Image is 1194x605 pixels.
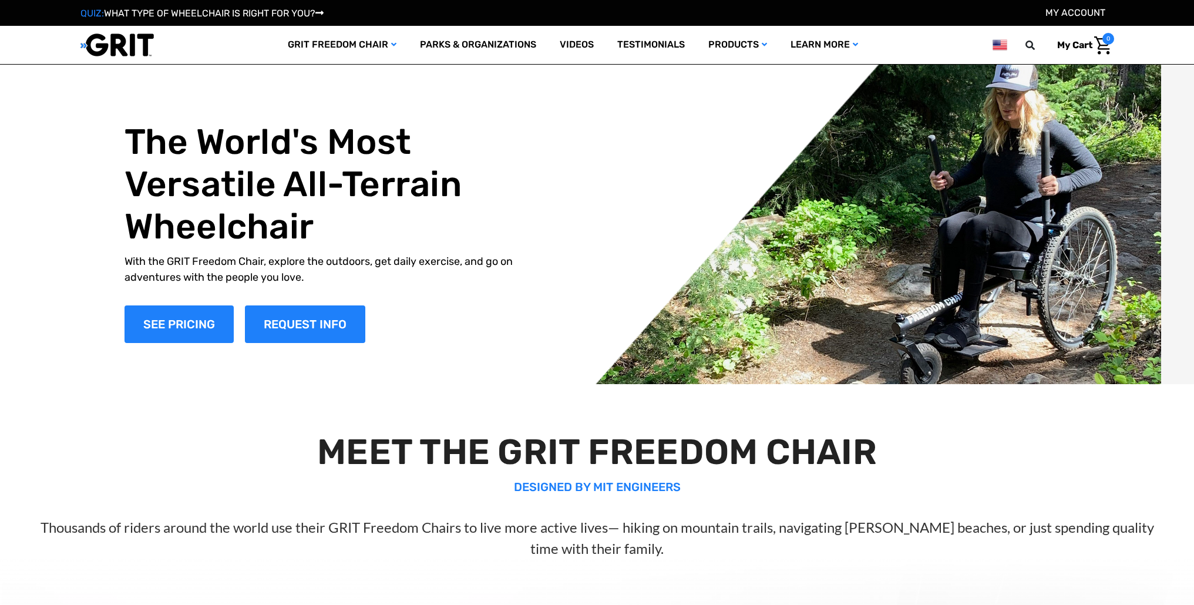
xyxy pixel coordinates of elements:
a: Slide number 1, Request Information [245,305,365,343]
a: Learn More [779,26,870,64]
p: DESIGNED BY MIT ENGINEERS [30,478,1164,496]
a: Products [697,26,779,64]
h1: The World's Most Versatile All-Terrain Wheelchair [125,121,539,248]
a: Cart with 0 items [1048,33,1114,58]
span: 0 [1102,33,1114,45]
a: Videos [548,26,606,64]
a: Parks & Organizations [408,26,548,64]
input: Search [1031,33,1048,58]
span: My Cart [1057,39,1092,51]
p: Thousands of riders around the world use their GRIT Freedom Chairs to live more active lives— hik... [30,517,1164,559]
img: Cart [1094,36,1111,55]
a: Testimonials [606,26,697,64]
a: Shop Now [125,305,234,343]
p: With the GRIT Freedom Chair, explore the outdoors, get daily exercise, and go on adventures with ... [125,254,539,285]
h2: MEET THE GRIT FREEDOM CHAIR [30,431,1164,473]
a: Account [1045,7,1105,18]
span: QUIZ: [80,8,104,19]
a: GRIT Freedom Chair [276,26,408,64]
img: GRIT All-Terrain Wheelchair and Mobility Equipment [80,33,154,57]
img: us.png [993,38,1007,52]
a: QUIZ:WHAT TYPE OF WHEELCHAIR IS RIGHT FOR YOU? [80,8,324,19]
